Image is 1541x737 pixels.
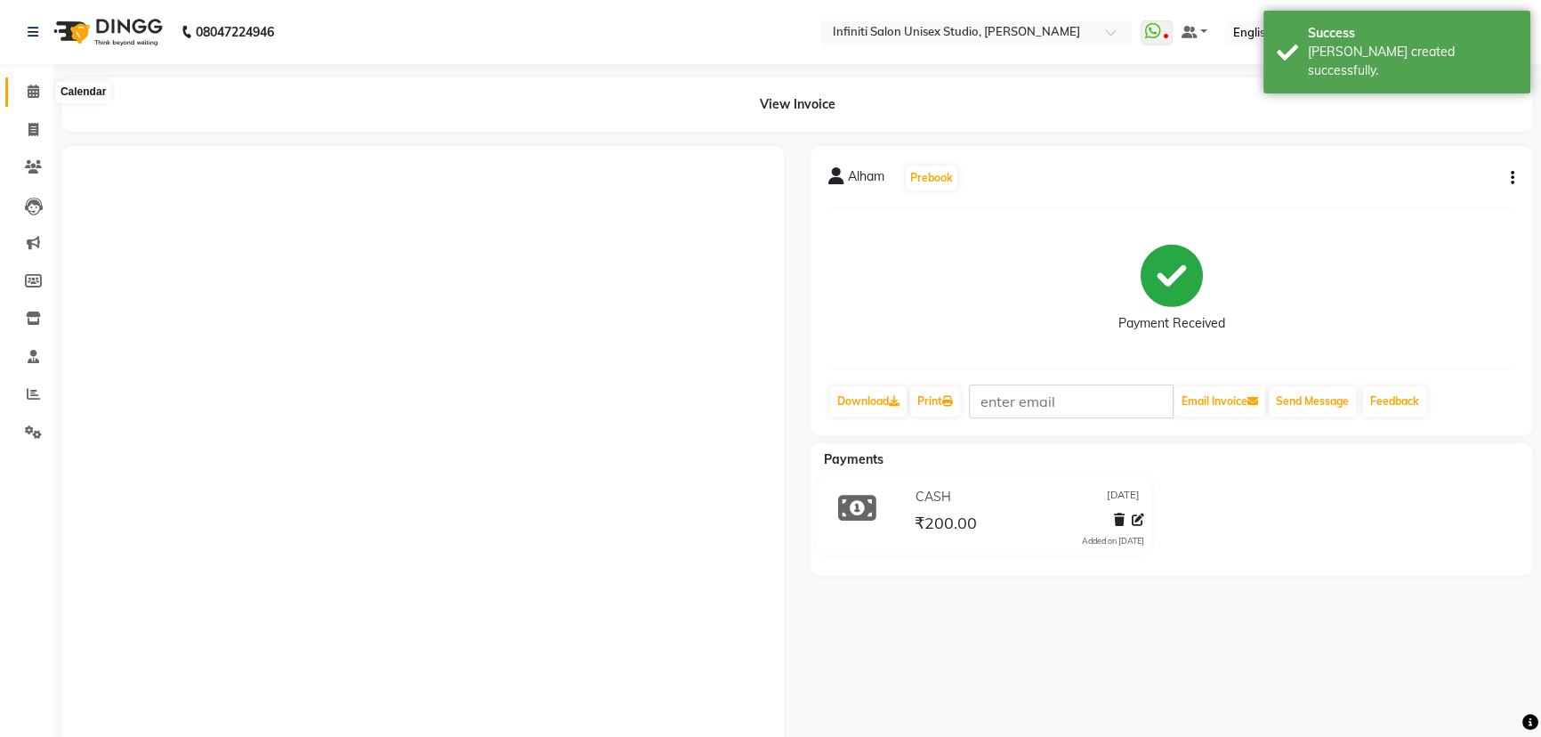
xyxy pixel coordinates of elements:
[1174,386,1265,417] button: Email Invoice
[830,386,907,417] a: Download
[824,451,883,467] span: Payments
[1118,314,1225,333] div: Payment Received
[1308,24,1517,43] div: Success
[915,513,977,538] span: ₹200.00
[1082,535,1144,547] div: Added on [DATE]
[1107,488,1140,506] span: [DATE]
[906,166,957,190] button: Prebook
[848,167,884,192] span: Alham
[62,77,1532,132] div: View Invoice
[45,7,167,57] img: logo
[910,386,960,417] a: Print
[1363,386,1426,417] a: Feedback
[1269,386,1356,417] button: Send Message
[969,385,1174,418] input: enter email
[1308,43,1517,80] div: Bill created successfully.
[196,7,274,57] b: 08047224946
[916,488,951,506] span: CASH
[56,82,110,103] div: Calendar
